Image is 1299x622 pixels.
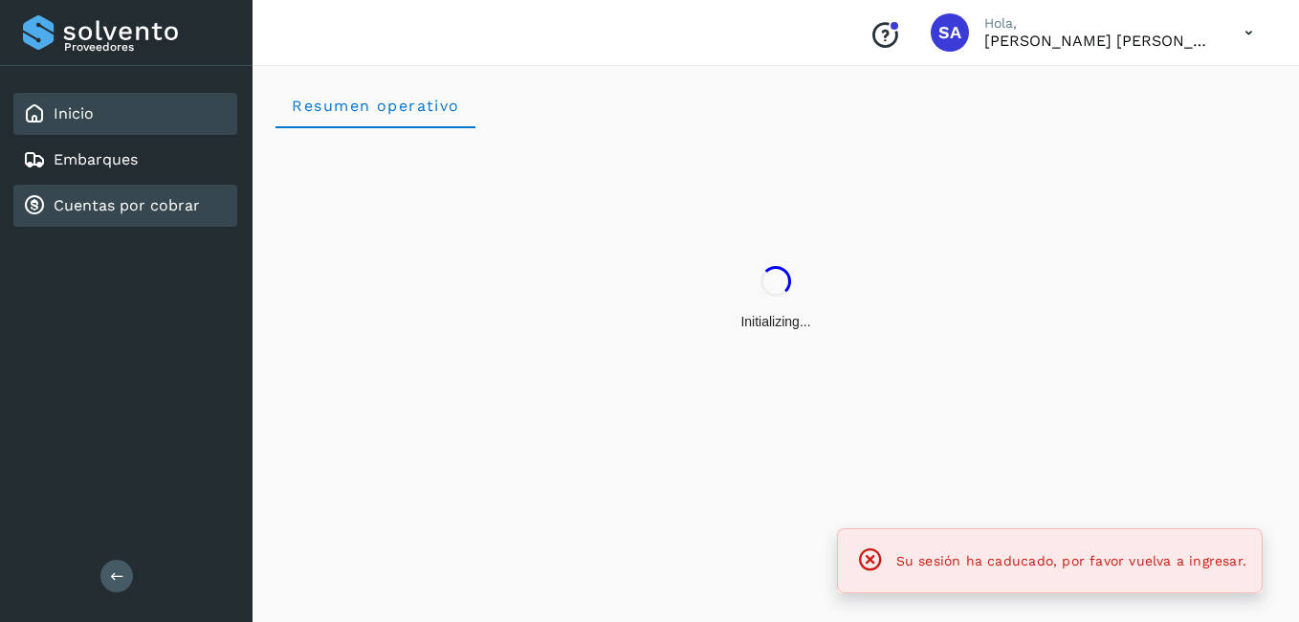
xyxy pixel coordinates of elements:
[13,93,237,135] div: Inicio
[984,15,1214,32] p: Hola,
[984,32,1214,50] p: Saul Armando Palacios Martinez
[13,139,237,181] div: Embarques
[896,553,1246,568] span: Su sesión ha caducado, por favor vuelva a ingresar.
[54,150,138,168] a: Embarques
[13,185,237,227] div: Cuentas por cobrar
[54,104,94,122] a: Inicio
[54,196,200,214] a: Cuentas por cobrar
[64,40,230,54] p: Proveedores
[291,97,460,115] span: Resumen operativo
